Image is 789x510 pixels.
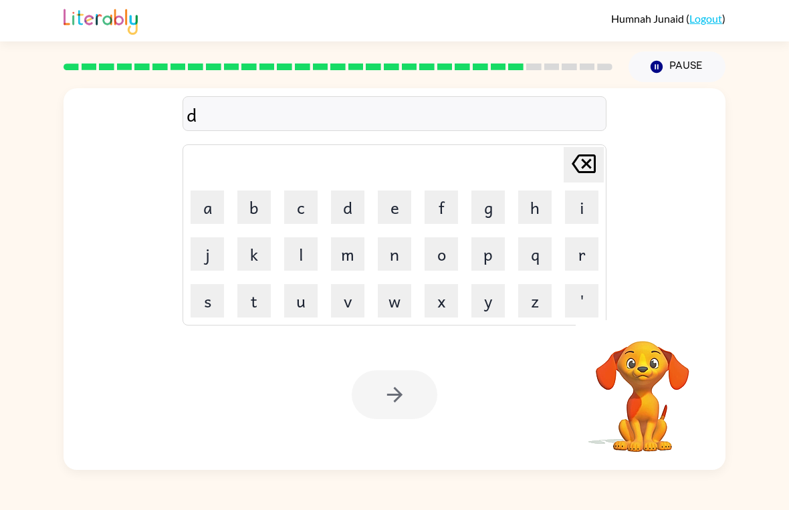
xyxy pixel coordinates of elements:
[611,12,686,25] span: Humnah Junaid
[471,284,505,317] button: y
[191,190,224,224] button: a
[378,237,411,271] button: n
[237,190,271,224] button: b
[284,284,318,317] button: u
[565,284,598,317] button: '
[565,237,598,271] button: r
[237,237,271,271] button: k
[518,237,552,271] button: q
[629,51,725,82] button: Pause
[378,190,411,224] button: e
[425,237,458,271] button: o
[331,237,364,271] button: m
[425,190,458,224] button: f
[331,284,364,317] button: v
[518,284,552,317] button: z
[237,284,271,317] button: t
[191,237,224,271] button: j
[576,320,709,454] video: Your browser must support playing .mp4 files to use Literably. Please try using another browser.
[565,190,598,224] button: i
[689,12,722,25] a: Logout
[284,237,318,271] button: l
[284,190,318,224] button: c
[191,284,224,317] button: s
[187,100,602,128] div: d
[64,5,138,35] img: Literably
[518,190,552,224] button: h
[331,190,364,224] button: d
[425,284,458,317] button: x
[471,190,505,224] button: g
[378,284,411,317] button: w
[471,237,505,271] button: p
[611,12,725,25] div: ( )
